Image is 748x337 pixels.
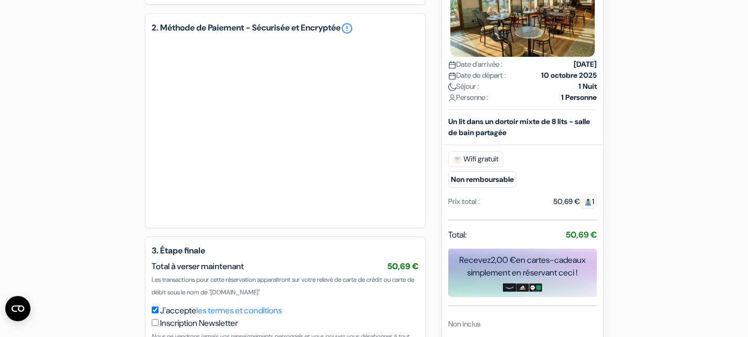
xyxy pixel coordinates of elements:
[448,94,456,102] img: user_icon.svg
[448,171,517,188] small: Non remboursable
[160,317,238,330] label: Inscription Newsletter
[160,304,282,317] label: J'accepte
[553,196,597,207] div: 50,69 €
[574,59,597,70] strong: [DATE]
[491,254,516,265] span: 2,00 €
[448,83,456,91] img: moon.svg
[448,92,488,103] span: Personne :
[152,275,414,297] span: Les transactions pour cette réservation apparaîtront sur votre relevé de carte de crédit ou carte...
[387,261,419,272] span: 50,69 €
[5,296,30,321] button: Open CMP widget
[196,305,282,316] a: les termes et conditions
[566,229,597,240] strong: 50,69 €
[541,70,597,81] strong: 10 octobre 2025
[503,283,516,292] img: amazon-card-no-text.png
[516,283,529,292] img: adidas-card.png
[578,81,597,92] strong: 1 Nuit
[162,49,408,209] iframe: Cadre de saisie sécurisé pour le paiement
[529,283,542,292] img: uber-uber-eats-card.png
[152,261,244,272] span: Total à verser maintenant
[152,246,419,256] h5: 3. Étape finale
[448,117,590,137] b: Un lit dans un dortoir mixte de 8 lits - salle de bain partagée
[448,81,479,92] span: Séjour :
[561,92,597,103] strong: 1 Personne
[448,229,467,241] span: Total:
[453,155,461,164] img: free_wifi.svg
[341,22,353,35] a: error_outline
[448,70,506,81] span: Date de départ :
[448,61,456,69] img: calendar.svg
[448,319,597,330] div: Non inclus
[152,22,419,35] h5: 2. Méthode de Paiement - Sécurisée et Encryptée
[448,151,503,167] span: Wifi gratuit
[584,198,592,206] img: guest.svg
[448,196,480,207] div: Prix total :
[580,194,597,209] span: 1
[448,254,597,279] div: Recevez en cartes-cadeaux simplement en réservant ceci !
[448,72,456,80] img: calendar.svg
[448,59,502,70] span: Date d'arrivée :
